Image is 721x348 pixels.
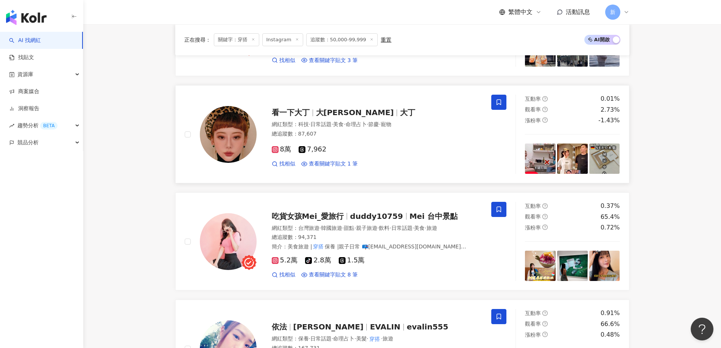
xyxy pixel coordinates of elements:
[200,106,257,163] img: KOL Avatar
[272,271,295,279] a: 找相似
[379,121,380,127] span: ·
[601,309,620,317] div: 0.91%
[310,336,332,342] span: 日常話題
[306,33,378,46] span: 追蹤數：50,000-99,999
[379,225,389,231] span: 飲料
[370,322,400,331] span: EVALIN
[262,33,303,46] span: Instagram
[272,108,310,117] span: 看一下大丁
[333,121,344,127] span: 美食
[17,66,33,83] span: 資源庫
[368,335,381,343] mark: 穿搭
[525,117,541,123] span: 漲粉率
[557,251,588,281] img: post-image
[17,134,39,151] span: 競品分析
[298,121,309,127] span: 科技
[175,85,629,183] a: KOL Avatar看一下大丁大[PERSON_NAME]大丁網紅類型：科技·日常話題·美食·命理占卜·節慶·寵物總追蹤數：87,6078萬7,962找相似查看關鍵字貼文 1 筆互動率quest...
[184,37,211,43] span: 正在搜尋 ：
[299,145,327,153] span: 7,962
[542,332,548,337] span: question-circle
[319,225,321,231] span: ·
[309,121,310,127] span: ·
[542,203,548,209] span: question-circle
[298,336,309,342] span: 保養
[354,225,356,231] span: ·
[542,214,548,219] span: question-circle
[321,225,342,231] span: 韓國旅遊
[601,213,620,221] div: 65.4%
[389,225,391,231] span: ·
[9,105,39,112] a: 洞察報告
[598,116,620,125] div: -1.43%
[272,145,291,153] span: 8萬
[601,202,620,210] div: 0.37%
[356,225,377,231] span: 親子旅遊
[525,225,541,231] span: 漲粉率
[400,108,415,117] span: 大丁
[525,203,541,209] span: 互動率
[508,8,533,16] span: 繁體中文
[298,225,319,231] span: 台灣旅遊
[175,192,629,290] a: KOL Avatar吃貨女孩Mei_愛旅行duddy10759Mei 台中景點網紅類型：台灣旅遊·韓國旅遊·甜點·親子旅遊·飲料·日常話題·美食·旅遊總追蹤數：94,371簡介：美食旅遊 |穿搭...
[301,57,358,64] a: 查看關鍵字貼文 3 筆
[542,117,548,123] span: question-circle
[339,256,365,264] span: 1.5萬
[383,336,393,342] span: 旅遊
[525,96,541,102] span: 互動率
[309,336,310,342] span: ·
[214,33,259,46] span: 關鍵字：穿搭
[377,225,379,231] span: ·
[272,256,298,264] span: 5.2萬
[381,336,383,342] span: ·
[525,321,541,327] span: 觀看率
[525,310,541,316] span: 互動率
[391,225,413,231] span: 日常話題
[272,225,483,232] div: 網紅類型 ：
[9,88,39,95] a: 商案媒合
[40,122,58,130] div: BETA
[427,225,437,231] span: 旅遊
[272,335,483,343] div: 網紅類型 ：
[332,121,333,127] span: ·
[272,57,295,64] a: 找相似
[200,213,257,270] img: KOL Avatar
[346,121,367,127] span: 命理占卜
[542,225,548,230] span: question-circle
[691,318,713,340] iframe: Help Scout Beacon - Open
[272,322,287,331] span: 依法
[272,160,295,168] a: 找相似
[272,234,483,241] div: 總追蹤數 ： 94,371
[589,144,620,174] img: post-image
[9,37,41,44] a: searchAI 找網紅
[279,160,295,168] span: 找相似
[6,10,47,25] img: logo
[305,256,331,264] span: 2.8萬
[301,160,358,168] a: 查看關鍵字貼文 1 筆
[272,243,466,257] span: 保養 |親子日常 📪[EMAIL_ADDRESS][DOMAIN_NAME] 🔅Klook折扣碼：FORFUN95
[9,123,14,128] span: rise
[525,144,556,174] img: post-image
[301,271,358,279] a: 查看關鍵字貼文 8 筆
[309,271,358,279] span: 查看關鍵字貼文 8 筆
[279,271,295,279] span: 找相似
[354,336,356,342] span: ·
[316,108,394,117] span: 大[PERSON_NAME]
[525,332,541,338] span: 漲粉率
[342,225,344,231] span: ·
[309,57,358,64] span: 查看關鍵字貼文 3 筆
[356,336,367,342] span: 美髮
[332,336,333,342] span: ·
[542,311,548,316] span: question-circle
[542,107,548,112] span: question-circle
[9,54,34,61] a: 找貼文
[279,57,295,64] span: 找相似
[288,243,312,250] span: 美食旅遊 |
[601,331,620,339] div: 0.48%
[413,225,414,231] span: ·
[333,336,354,342] span: 命理占卜
[272,121,483,128] div: 網紅類型 ：
[425,225,426,231] span: ·
[17,117,58,134] span: 趨勢分析
[410,212,458,221] span: Mei 台中景點
[367,336,368,342] span: ·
